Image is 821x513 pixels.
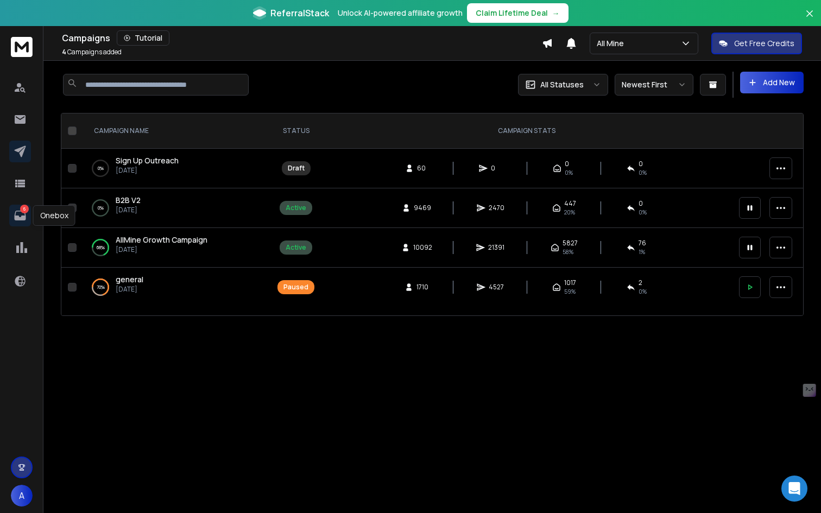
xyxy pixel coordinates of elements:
[81,149,271,188] td: 0%Sign Up Outreach[DATE]
[20,205,29,213] p: 6
[639,248,645,256] span: 1 %
[286,243,306,252] div: Active
[81,228,271,268] td: 68%AllMine Growth Campaign[DATE]
[116,195,141,206] a: B2B V2
[116,285,143,294] p: [DATE]
[414,204,431,212] span: 9469
[564,287,576,296] span: 59 %
[81,113,271,149] th: CAMPAIGN NAME
[9,205,31,226] a: 6
[781,476,807,502] div: Open Intercom Messenger
[416,283,428,292] span: 1710
[116,166,179,175] p: [DATE]
[564,199,576,208] span: 447
[552,8,560,18] span: →
[740,72,804,93] button: Add New
[11,485,33,506] button: A
[117,30,169,46] button: Tutorial
[270,7,329,20] span: ReferralStack
[116,235,207,245] a: AllMine Growth Campaign
[639,168,647,177] span: 0%
[33,205,75,226] div: Onebox
[639,160,643,168] span: 0
[639,199,643,208] span: 0
[417,164,428,173] span: 60
[413,243,432,252] span: 10092
[564,278,576,287] span: 1017
[639,239,646,248] span: 76
[563,248,573,256] span: 58 %
[116,245,207,254] p: [DATE]
[803,7,817,33] button: Close banner
[734,38,794,49] p: Get Free Credits
[321,113,732,149] th: CAMPAIGN STATS
[98,163,104,174] p: 0 %
[639,287,647,296] span: 0 %
[97,282,105,293] p: 70 %
[116,195,141,205] span: B2B V2
[467,3,569,23] button: Claim Lifetime Deal→
[116,155,179,166] a: Sign Up Outreach
[271,113,321,149] th: STATUS
[62,48,122,56] p: Campaigns added
[97,242,105,253] p: 68 %
[639,208,647,217] span: 0 %
[615,74,693,96] button: Newest First
[81,188,271,228] td: 0%B2B V2[DATE]
[116,235,207,245] span: AllMine Growth Campaign
[116,274,143,285] a: general
[639,278,642,287] span: 2
[338,8,463,18] p: Unlock AI-powered affiliate growth
[564,208,575,217] span: 20 %
[283,283,308,292] div: Paused
[565,160,569,168] span: 0
[116,206,141,214] p: [DATE]
[563,239,578,248] span: 5827
[286,204,306,212] div: Active
[488,243,504,252] span: 21391
[62,30,542,46] div: Campaigns
[711,33,802,54] button: Get Free Credits
[489,204,504,212] span: 2470
[288,164,305,173] div: Draft
[489,283,504,292] span: 4527
[491,164,502,173] span: 0
[565,168,573,177] span: 0%
[597,38,628,49] p: All Mine
[540,79,584,90] p: All Statuses
[98,202,104,213] p: 0 %
[62,47,66,56] span: 4
[81,268,271,307] td: 70%general[DATE]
